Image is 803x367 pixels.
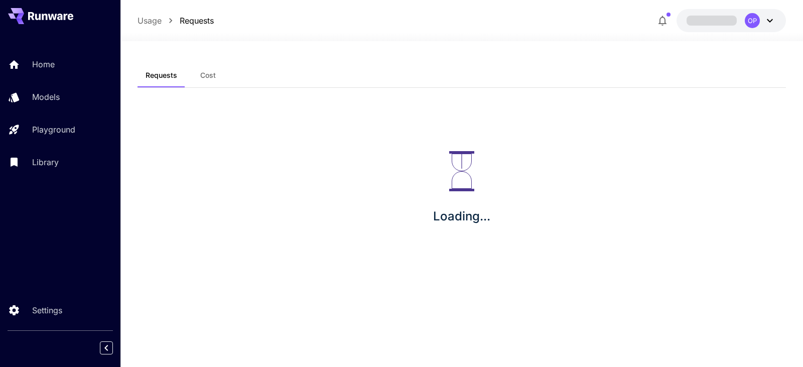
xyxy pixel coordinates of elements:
div: Collapse sidebar [107,339,120,357]
p: Models [32,91,60,103]
div: OP [745,13,760,28]
span: Requests [146,71,177,80]
a: Usage [138,15,162,27]
nav: breadcrumb [138,15,214,27]
button: OP [677,9,786,32]
p: Playground [32,124,75,136]
a: Requests [180,15,214,27]
p: Loading... [433,207,490,225]
p: Library [32,156,59,168]
p: Home [32,58,55,70]
p: Settings [32,304,62,316]
button: Collapse sidebar [100,341,113,354]
span: Cost [200,71,216,80]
